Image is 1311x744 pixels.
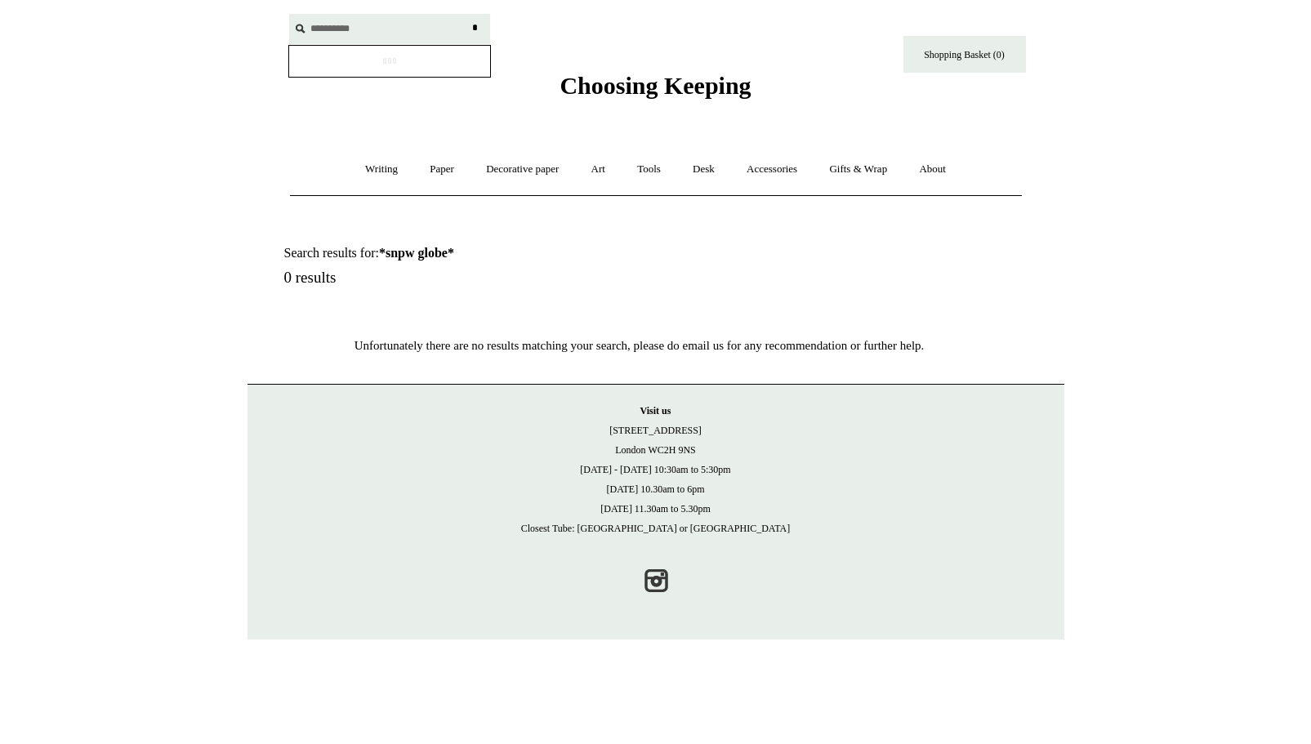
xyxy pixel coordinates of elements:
[638,563,674,599] a: Instagram
[732,148,812,191] a: Accessories
[560,72,751,99] span: Choosing Keeping
[379,246,454,260] strong: *snpw globe*
[904,148,961,191] a: About
[471,148,573,191] a: Decorative paper
[247,336,1032,355] p: Unfortunately there are no results matching your search, please do email us for any recommendatio...
[577,148,620,191] a: Art
[814,148,902,191] a: Gifts & Wrap
[264,401,1048,538] p: [STREET_ADDRESS] London WC2H 9NS [DATE] - [DATE] 10:30am to 5:30pm [DATE] 10.30am to 6pm [DATE] 1...
[903,36,1026,73] a: Shopping Basket (0)
[284,245,675,261] h1: Search results for:
[678,148,729,191] a: Desk
[284,269,675,287] h5: 0 results
[560,85,751,96] a: Choosing Keeping
[622,148,676,191] a: Tools
[415,148,469,191] a: Paper
[640,405,671,417] strong: Visit us
[350,148,412,191] a: Writing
